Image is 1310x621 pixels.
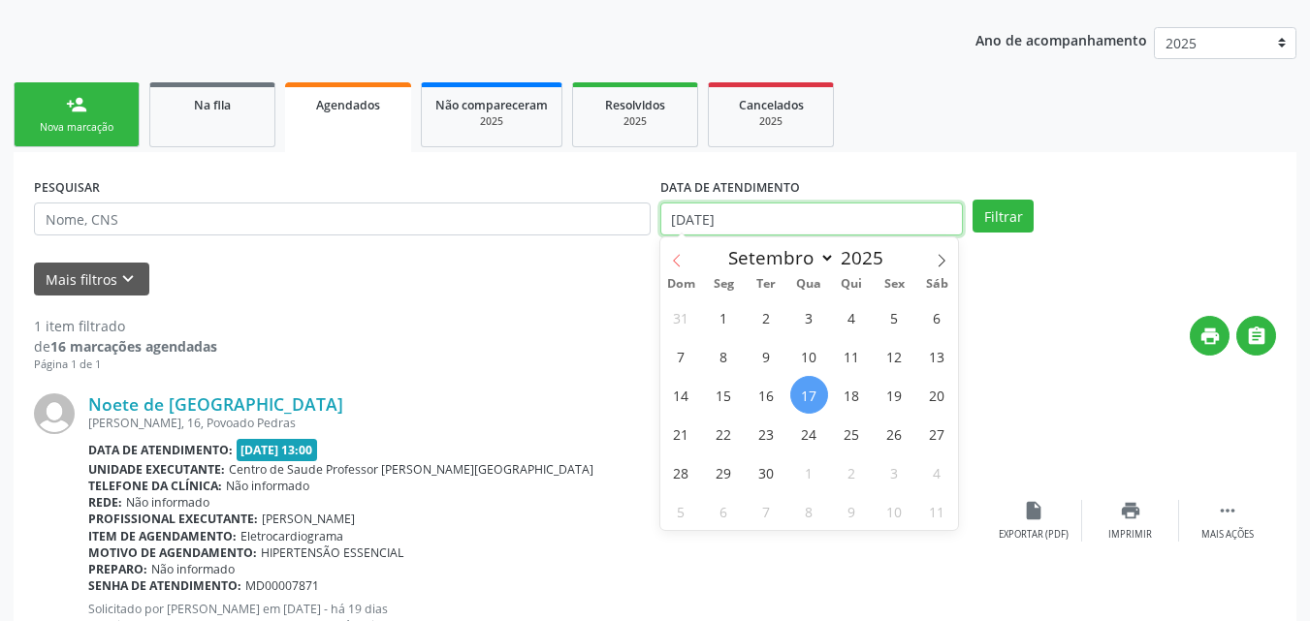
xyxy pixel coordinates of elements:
span: Outubro 6, 2025 [705,492,743,530]
span: Outubro 1, 2025 [790,453,828,491]
b: Senha de atendimento: [88,577,241,594]
span: Outubro 7, 2025 [748,492,785,530]
span: Setembro 2, 2025 [748,298,785,336]
b: Telefone da clínica: [88,478,222,494]
span: Setembro 22, 2025 [705,415,743,452]
span: Eletrocardiograma [240,528,343,544]
b: Preparo: [88,561,147,577]
span: Dom [660,278,703,291]
button:  [1236,316,1276,356]
span: Setembro 26, 2025 [876,415,913,452]
div: 1 item filtrado [34,316,217,336]
span: Seg [702,278,745,291]
b: Data de atendimento: [88,442,233,458]
span: Setembro 6, 2025 [918,298,956,336]
span: Setembro 12, 2025 [876,337,913,375]
span: Na fila [194,97,231,113]
span: Ter [745,278,787,291]
span: Setembro 13, 2025 [918,337,956,375]
span: Sex [873,278,915,291]
span: Setembro 7, 2025 [662,337,700,375]
i:  [1217,500,1238,521]
b: Motivo de agendamento: [88,544,257,561]
div: [PERSON_NAME], 16, Povoado Pedras [88,415,985,431]
button: Filtrar [973,200,1034,233]
strong: 16 marcações agendadas [50,337,217,356]
span: Setembro 8, 2025 [705,337,743,375]
i: print [1120,500,1141,521]
input: Nome, CNS [34,202,651,235]
div: Página 1 de 1 [34,357,217,373]
span: Qua [787,278,830,291]
i: keyboard_arrow_down [117,268,139,290]
span: Setembro 29, 2025 [705,453,743,491]
div: 2025 [587,114,684,129]
span: [DATE] 13:00 [237,439,318,461]
label: PESQUISAR [34,172,100,202]
span: Setembro 17, 2025 [790,376,828,414]
span: Resolvidos [605,97,665,113]
div: Nova marcação [28,120,125,135]
button: Mais filtroskeyboard_arrow_down [34,263,149,296]
span: Setembro 19, 2025 [876,376,913,414]
span: Setembro 24, 2025 [790,415,828,452]
span: Qui [830,278,873,291]
span: Outubro 11, 2025 [918,492,956,530]
div: person_add [66,94,87,115]
span: Não informado [126,494,209,511]
span: Setembro 10, 2025 [790,337,828,375]
span: Setembro 14, 2025 [662,376,700,414]
i: insert_drive_file [1023,500,1044,521]
span: Setembro 23, 2025 [748,415,785,452]
div: 2025 [435,114,548,129]
span: MD00007871 [245,577,319,594]
div: de [34,336,217,357]
span: Não compareceram [435,97,548,113]
span: Setembro 18, 2025 [833,376,871,414]
i:  [1246,326,1267,347]
span: Setembro 5, 2025 [876,298,913,336]
span: Setembro 15, 2025 [705,376,743,414]
span: Outubro 10, 2025 [876,492,913,530]
span: Setembro 28, 2025 [662,453,700,491]
span: Outubro 2, 2025 [833,453,871,491]
div: 2025 [722,114,819,129]
span: Setembro 4, 2025 [833,298,871,336]
span: Setembro 21, 2025 [662,415,700,452]
span: Agosto 31, 2025 [662,298,700,336]
p: Ano de acompanhamento [975,27,1147,51]
span: Outubro 4, 2025 [918,453,956,491]
span: Outubro 3, 2025 [876,453,913,491]
div: Exportar (PDF) [999,528,1069,542]
span: Centro de Saude Professor [PERSON_NAME][GEOGRAPHIC_DATA] [229,461,593,478]
input: Selecione um intervalo [660,202,964,235]
span: Setembro 1, 2025 [705,298,743,336]
span: Não informado [226,478,309,494]
input: Year [835,245,899,270]
b: Item de agendamento: [88,528,237,544]
span: Cancelados [739,97,804,113]
label: DATA DE ATENDIMENTO [660,172,800,202]
img: img [34,393,75,434]
span: Setembro 3, 2025 [790,298,828,336]
div: Imprimir [1108,528,1152,542]
span: Setembro 30, 2025 [748,453,785,491]
b: Profissional executante: [88,511,258,527]
span: [PERSON_NAME] [262,511,355,527]
select: Month [719,244,836,271]
b: Unidade executante: [88,461,225,478]
span: Setembro 25, 2025 [833,415,871,452]
button: print [1190,316,1230,356]
i: print [1199,326,1221,347]
a: Noete de [GEOGRAPHIC_DATA] [88,393,343,415]
span: Setembro 11, 2025 [833,337,871,375]
span: Setembro 9, 2025 [748,337,785,375]
span: Outubro 9, 2025 [833,492,871,530]
span: Setembro 27, 2025 [918,415,956,452]
span: Sáb [915,278,958,291]
b: Rede: [88,494,122,511]
span: Não informado [151,561,235,577]
span: Outubro 5, 2025 [662,492,700,530]
span: Agendados [316,97,380,113]
span: HIPERTENSÃO ESSENCIAL [261,544,403,561]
